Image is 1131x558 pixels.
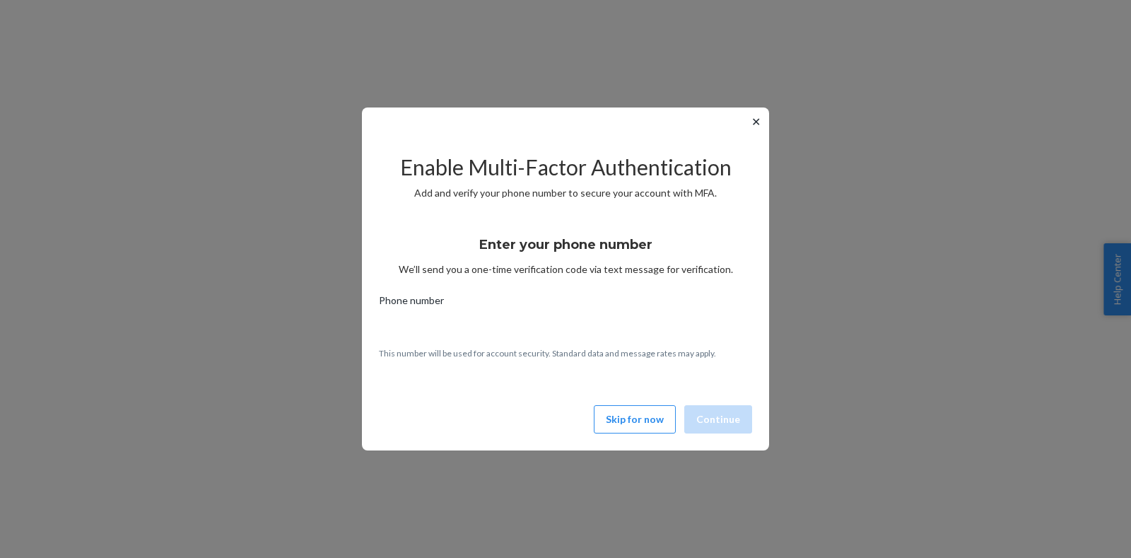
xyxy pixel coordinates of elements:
[379,224,752,277] div: We’ll send you a one-time verification code via text message for verification.
[379,293,444,313] span: Phone number
[379,186,752,200] p: Add and verify your phone number to secure your account with MFA.
[479,236,652,254] h3: Enter your phone number
[594,405,676,434] button: Skip for now
[684,405,752,434] button: Continue
[379,156,752,179] h2: Enable Multi-Factor Authentication
[379,347,752,359] p: This number will be used for account security. Standard data and message rates may apply.
[749,113,763,130] button: ✕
